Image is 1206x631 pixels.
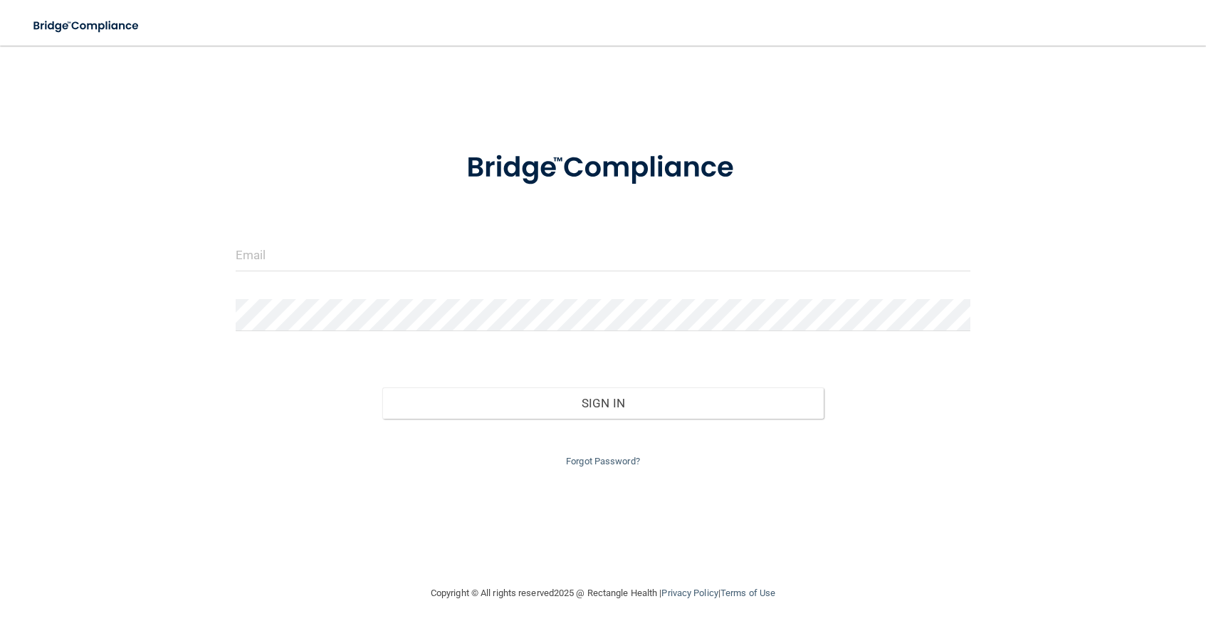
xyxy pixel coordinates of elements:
[236,239,971,271] input: Email
[382,387,824,419] button: Sign In
[21,11,152,41] img: bridge_compliance_login_screen.278c3ca4.svg
[437,131,769,205] img: bridge_compliance_login_screen.278c3ca4.svg
[566,456,640,466] a: Forgot Password?
[343,570,863,616] div: Copyright © All rights reserved 2025 @ Rectangle Health | |
[720,588,775,598] a: Terms of Use
[661,588,718,598] a: Privacy Policy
